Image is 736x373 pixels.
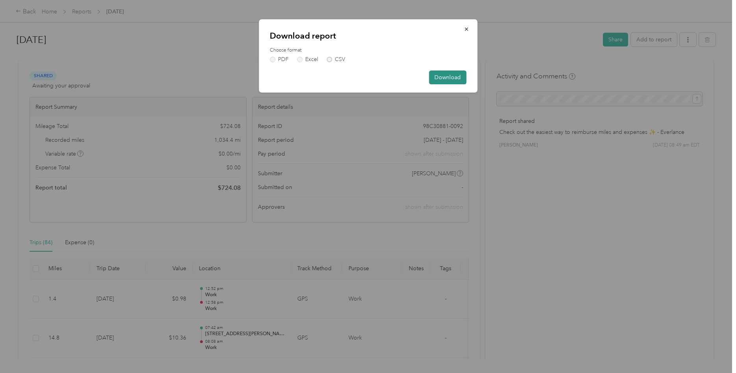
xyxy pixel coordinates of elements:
[270,57,289,62] label: PDF
[270,30,466,41] p: Download report
[297,57,318,62] label: Excel
[270,47,466,54] label: Choose format
[326,57,345,62] label: CSV
[692,329,736,373] iframe: Everlance-gr Chat Button Frame
[429,71,466,84] button: Download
